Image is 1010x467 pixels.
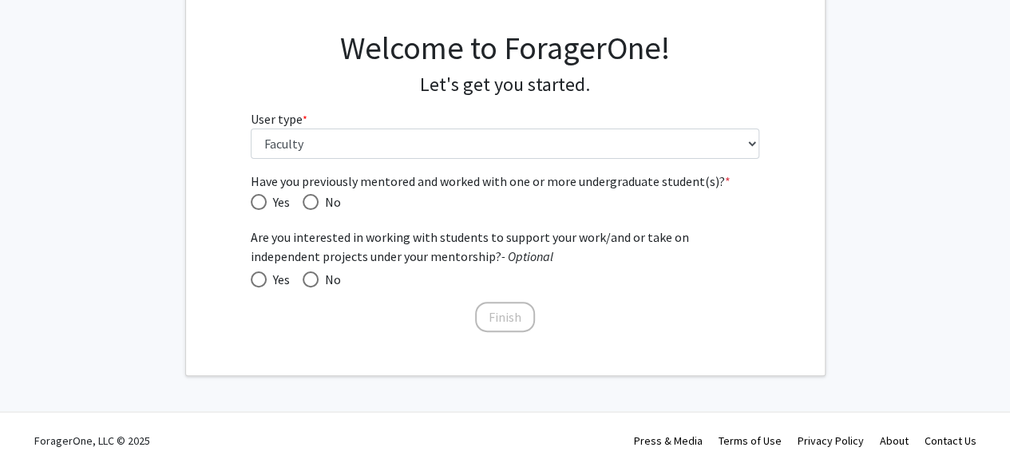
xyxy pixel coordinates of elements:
[319,192,341,212] span: No
[251,29,759,67] h1: Welcome to ForagerOne!
[251,228,759,266] span: Are you interested in working with students to support your work/and or take on independent proje...
[267,270,290,289] span: Yes
[251,73,759,97] h4: Let's get you started.
[634,433,703,448] a: Press & Media
[798,433,864,448] a: Privacy Policy
[251,109,307,129] label: User type
[251,191,759,212] mat-radio-group: Have you previously mentored and worked with one or more undergraduate student(s)?
[925,433,976,448] a: Contact Us
[12,395,68,455] iframe: Chat
[501,248,553,264] i: - Optional
[319,270,341,289] span: No
[880,433,909,448] a: About
[267,192,290,212] span: Yes
[251,172,759,191] span: Have you previously mentored and worked with one or more undergraduate student(s)?
[475,302,535,332] button: Finish
[719,433,782,448] a: Terms of Use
